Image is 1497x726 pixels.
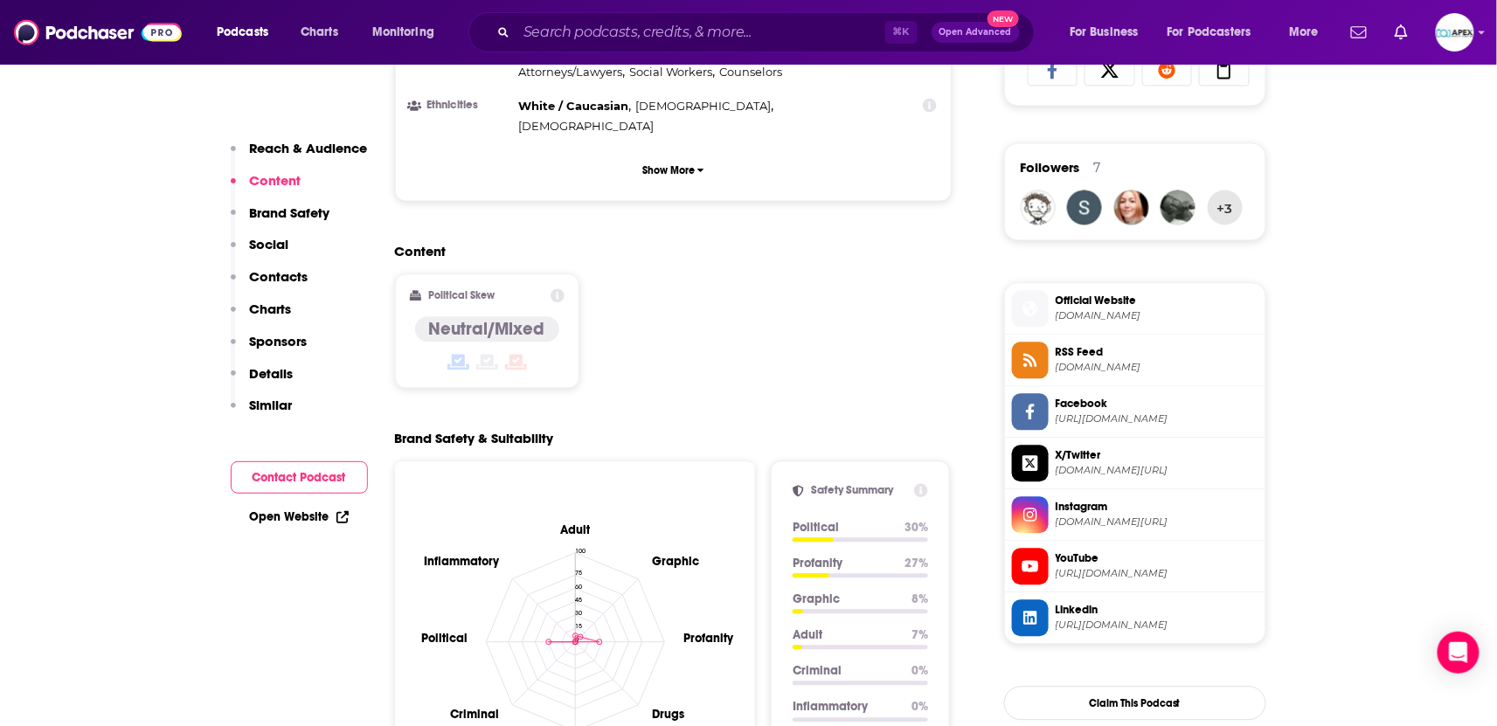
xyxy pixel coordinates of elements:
button: Claim This Podcast [1004,686,1266,720]
p: Graphic [793,591,898,606]
img: KevinBHandley [1021,190,1056,225]
tspan: 15 [575,622,582,630]
text: Profanity [683,630,734,645]
span: White / Caucasian [519,99,629,113]
div: Search podcasts, credits, & more... [485,12,1051,52]
p: Charts [250,301,292,317]
input: Search podcasts, credits, & more... [516,18,885,46]
span: Instagram [1056,499,1258,515]
p: Political [793,520,891,535]
text: Adult [559,522,591,536]
text: Graphic [652,553,699,568]
h2: Safety Summary [811,483,907,497]
div: 7 [1094,160,1101,176]
img: Podchaser - Follow, Share and Rate Podcasts [14,16,182,49]
button: open menu [1277,18,1341,46]
p: Profanity [793,556,891,570]
p: 7 % [911,627,928,642]
img: Big_Boys [1161,190,1196,225]
span: , [519,62,626,82]
p: Inflammatory [793,699,898,714]
button: Details [231,365,294,398]
button: Similar [231,397,293,429]
p: Details [250,365,294,382]
h2: Political Skew [428,289,495,301]
span: https://www.linkedin.com/in/mdhauser [1056,619,1258,632]
text: Inflammatory [423,553,499,568]
span: ⌘ K [885,21,918,44]
span: X/Twitter [1056,447,1258,463]
img: An2nius [1067,190,1102,225]
p: Similar [250,397,293,413]
h4: Neutral/Mixed [429,318,545,340]
button: +3 [1208,190,1243,225]
span: [DEMOGRAPHIC_DATA] [635,99,771,113]
p: Criminal [793,663,898,678]
a: ThankstherapyEmma [1114,190,1149,225]
p: 8 % [911,591,928,606]
button: Charts [231,301,292,333]
span: Monitoring [372,20,434,45]
span: Podcasts [217,20,268,45]
span: New [988,10,1019,27]
span: redcircle.com [1056,309,1258,322]
tspan: 60 [575,582,582,590]
a: Show notifications dropdown [1388,17,1415,47]
p: Contacts [250,268,308,285]
text: Drugs [652,707,684,722]
span: instagram.com/therapychatpod [1056,515,1258,529]
button: open menu [360,18,457,46]
span: For Business [1070,20,1139,45]
span: For Podcasters [1168,20,1251,45]
p: 30 % [904,520,928,535]
span: YouTube [1056,550,1258,566]
p: Content [250,172,301,189]
h3: Ethnicities [410,100,512,111]
a: Share on Facebook [1028,52,1078,86]
span: Logged in as Apex [1436,13,1474,52]
text: Political [420,630,467,645]
a: Share on X/Twitter [1085,52,1135,86]
span: https://www.facebook.com/TherapyChatPod [1056,412,1258,425]
tspan: 45 [575,595,582,603]
span: Social Workers [629,65,712,79]
span: Counselors [719,65,782,79]
h2: Brand Safety & Suitability [395,430,554,446]
button: open menu [1156,18,1277,46]
a: X/Twitter[DOMAIN_NAME][URL] [1012,445,1258,481]
a: Official Website[DOMAIN_NAME] [1012,290,1258,327]
tspan: 100 [575,546,586,554]
img: User Profile [1436,13,1474,52]
p: Sponsors [250,333,308,349]
p: 27 % [904,556,928,570]
p: Social [250,236,289,252]
span: , [519,96,632,116]
a: Show notifications dropdown [1344,17,1374,47]
span: Charts [301,20,338,45]
span: , [629,62,715,82]
tspan: 75 [575,568,582,576]
button: Content [231,172,301,204]
button: Reach & Audience [231,140,368,172]
p: Reach & Audience [250,140,368,156]
a: YouTube[URL][DOMAIN_NAME] [1012,548,1258,584]
span: , [635,96,773,116]
button: open menu [1057,18,1161,46]
a: Charts [289,18,349,46]
span: feeds.redcircle.com [1056,361,1258,374]
span: Open Advanced [939,28,1012,37]
a: Copy Link [1199,52,1250,86]
button: Brand Safety [231,204,330,237]
span: twitter.com/TherapyChatPod [1056,464,1258,477]
a: Facebook[URL][DOMAIN_NAME] [1012,393,1258,430]
p: Show More [642,164,695,176]
a: Instagram[DOMAIN_NAME][URL] [1012,496,1258,533]
span: Attorneys/Lawyers [519,65,623,79]
a: Open Website [250,509,349,524]
span: More [1289,20,1319,45]
span: RSS Feed [1056,344,1258,360]
tspan: 30 [575,608,582,616]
